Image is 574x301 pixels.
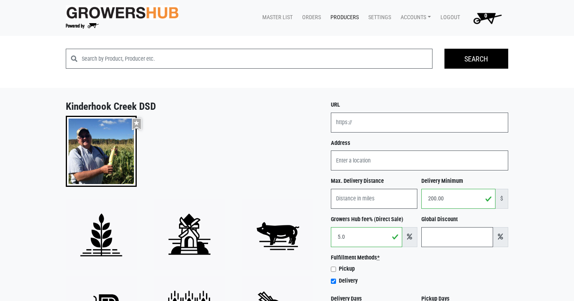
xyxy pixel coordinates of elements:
input: https:// [331,113,508,133]
a: Orders [296,10,324,25]
input: Distance in miles [331,189,418,209]
a: 0 [463,10,508,26]
img: thumbnail-090b6f636918ed6916eef32b8074a337.jpg [66,116,137,187]
label: Global Discount [421,215,458,224]
img: 11-13a8c7c79bba78091c26692468e6b360.png [242,199,313,270]
a: Settings [362,10,394,25]
a: Producers [324,10,362,25]
img: Cart [470,10,505,26]
span: 0 [484,12,487,19]
input: Search [444,49,508,69]
img: 12-e808fbbc9a1ca83a007ecde3a659033d.png [66,199,137,270]
a: Logout [434,10,463,25]
label: Growers Hub fee% (Direct Sale) [331,215,403,224]
abbr: required [377,254,380,261]
input: Enter a location [331,150,508,170]
label: Pickup [339,265,355,273]
label: URL [331,101,340,109]
legend: Fulfillment Methods [331,253,508,265]
a: Accounts [394,10,434,25]
input: Search by Product, Producer etc. [82,49,432,69]
label: Address [331,139,350,148]
label: Delivery [339,277,358,285]
img: 19-7441ae2ccb79c876ff41c34f3bd0da69.png [154,199,225,270]
h3: Kinderhook Creek DSD [66,101,319,113]
img: Powered by Big Wheelbarrow [66,23,99,29]
label: Delivery Minimum [421,177,463,186]
img: original-fc7597fdc6adbb9d0e2ae620e786d1a2.jpg [66,5,179,20]
a: Master List [256,10,296,25]
span: $ [495,189,508,209]
label: Max. Delivery Distance [331,177,384,186]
